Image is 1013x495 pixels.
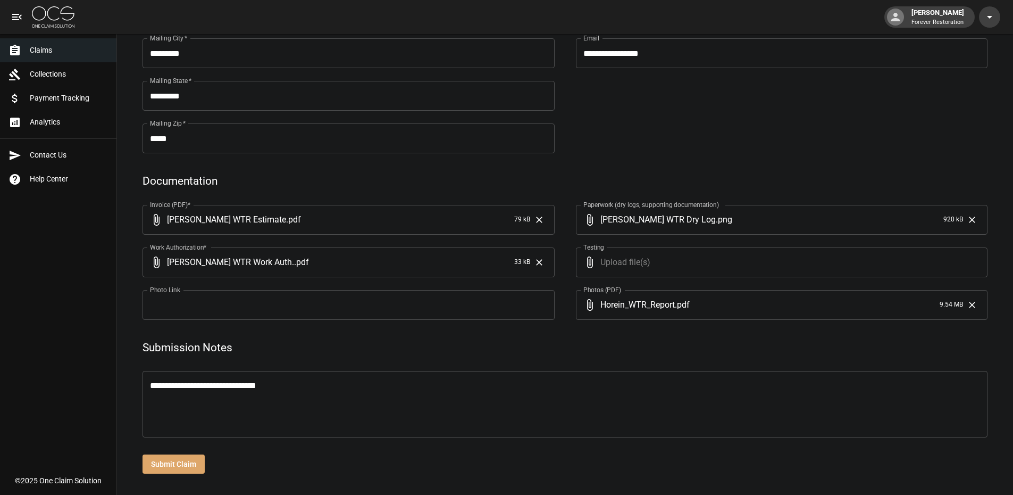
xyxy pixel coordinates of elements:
label: Testing [583,243,604,252]
button: Clear [531,212,547,228]
span: Analytics [30,117,108,128]
span: [PERSON_NAME] WTR Estimate [167,213,286,226]
button: open drawer [6,6,28,28]
button: Clear [531,254,547,270]
span: 79 kB [514,214,530,225]
span: [PERSON_NAME] WTR Dry Log [600,213,716,226]
div: [PERSON_NAME] [907,7,968,27]
span: . pdf [675,299,690,311]
label: Paperwork (dry logs, supporting documentation) [583,200,719,209]
label: Mailing Zip [150,119,186,128]
span: . png [716,213,732,226]
span: Collections [30,69,108,80]
button: Clear [964,212,980,228]
label: Mailing State [150,76,191,85]
span: Claims [30,45,108,56]
label: Work Authorization* [150,243,207,252]
span: 9.54 MB [940,300,963,310]
label: Email [583,34,599,43]
button: Submit Claim [143,455,205,474]
label: Invoice (PDF)* [150,200,191,209]
span: Upload file(s) [600,247,959,277]
span: 920 kB [943,214,963,225]
button: Clear [964,297,980,313]
img: ocs-logo-white-transparent.png [32,6,74,28]
label: Mailing City [150,34,188,43]
span: . pdf [286,213,301,226]
span: Payment Tracking [30,93,108,104]
span: . pdf [294,256,309,268]
label: Photos (PDF) [583,285,621,294]
label: Photo Link [150,285,180,294]
span: 33 kB [514,257,530,268]
div: © 2025 One Claim Solution [15,475,102,486]
span: Help Center [30,174,108,185]
span: [PERSON_NAME] WTR Work Auth. [167,256,294,268]
p: Forever Restoration [911,18,964,27]
span: Horein_WTR_Report [600,299,675,311]
span: Contact Us [30,150,108,161]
